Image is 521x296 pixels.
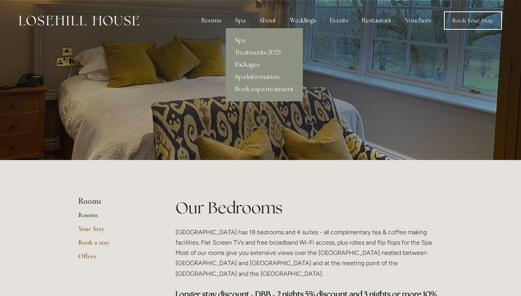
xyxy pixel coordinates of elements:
[226,34,303,46] a: Spa
[226,59,303,71] a: Packages
[175,197,443,219] h1: Our Bedrooms
[444,11,502,30] a: Book Your Stay
[226,46,303,59] a: Treatments 2025
[284,13,322,28] div: Weddings
[195,13,227,28] div: Rooms
[78,211,151,224] a: Rooms
[226,71,303,83] a: Spa Information
[399,13,437,28] a: Vouchers
[19,16,139,26] img: Losehill House
[78,238,151,252] a: Book a stay
[226,83,303,95] a: Book a spa treatment
[229,13,251,28] div: Spa
[78,224,151,238] a: Your Stay
[324,13,354,28] div: Events
[175,227,443,279] p: [GEOGRAPHIC_DATA] has 18 bedrooms and 4 suites - all complimentary tea & coffee making facilities...
[356,13,398,28] div: Restaurant
[78,252,151,266] a: Offers
[78,197,151,206] li: Rooms
[253,13,282,28] div: About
